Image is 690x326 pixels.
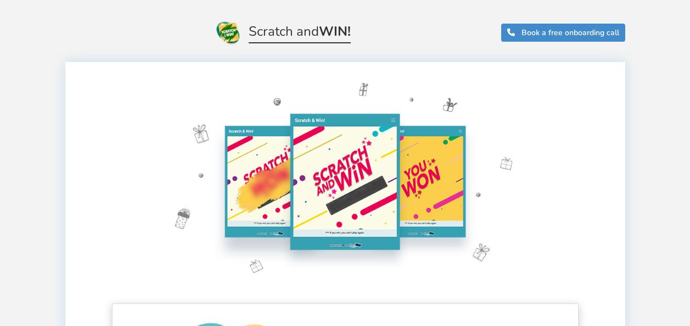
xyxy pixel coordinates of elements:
[249,24,351,43] span: Scratch and
[319,23,351,40] strong: WIN!
[521,27,619,38] span: Book a free onboarding call
[215,19,242,46] img: Scratch and Win
[141,73,549,290] img: Scratch and Win
[501,24,625,42] a: Book a free onboarding call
